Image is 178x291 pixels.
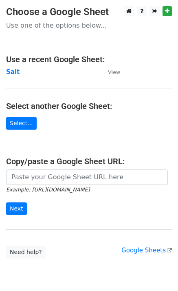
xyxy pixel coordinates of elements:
[6,169,168,185] input: Paste your Google Sheet URL here
[6,54,172,64] h4: Use a recent Google Sheet:
[100,68,120,76] a: View
[6,202,27,215] input: Next
[6,156,172,166] h4: Copy/paste a Google Sheet URL:
[6,68,20,76] a: Salt
[6,187,90,193] small: Example: [URL][DOMAIN_NAME]
[6,101,172,111] h4: Select another Google Sheet:
[121,247,172,254] a: Google Sheets
[108,69,120,75] small: View
[6,117,37,130] a: Select...
[6,246,46,258] a: Need help?
[6,6,172,18] h3: Choose a Google Sheet
[6,21,172,30] p: Use one of the options below...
